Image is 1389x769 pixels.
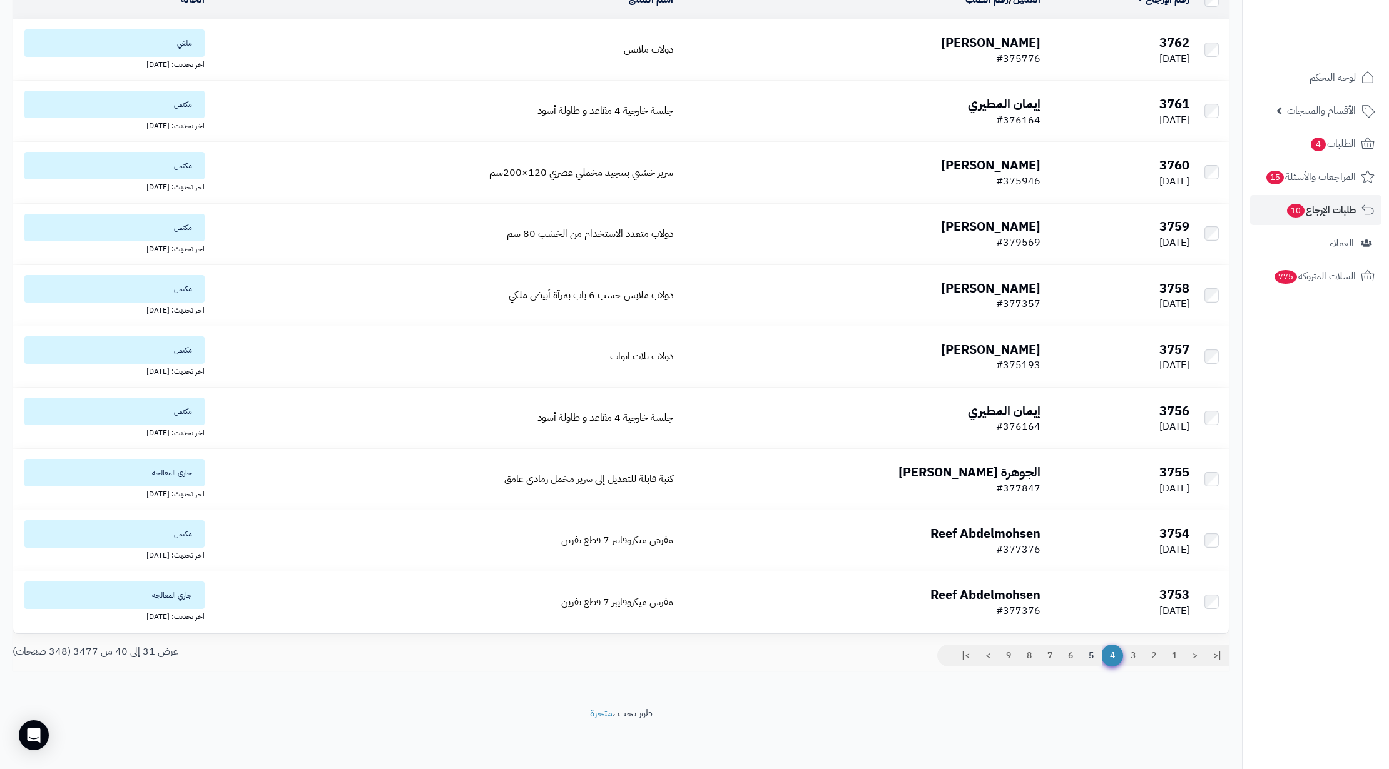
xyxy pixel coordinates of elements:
a: جلسة خارجية 4 مقاعد و طاولة أسود [537,410,673,425]
b: 3757 [1159,340,1189,359]
b: 3753 [1159,585,1189,604]
span: #377376 [996,603,1040,618]
div: اخر تحديث: [DATE] [18,364,205,377]
span: [DATE] [1159,296,1189,311]
a: 7 [1039,645,1061,667]
a: سرير خشبي بتنجيد مخملي عصري 120×200سم [489,165,673,180]
span: لوحة التحكم [1310,69,1356,86]
span: طلبات الإرجاع [1286,201,1356,219]
span: الأقسام والمنتجات [1287,102,1356,119]
div: عرض 31 إلى 40 من 3477 (348 صفحات) [3,645,621,659]
a: 5 [1081,645,1102,667]
b: إيمان المطيري [968,94,1040,113]
b: [PERSON_NAME] [941,33,1040,52]
b: 3758 [1159,279,1189,298]
a: 3 [1122,645,1144,667]
a: < [1184,645,1206,667]
div: اخر تحديث: [DATE] [18,609,205,622]
div: اخر تحديث: [DATE] [18,57,205,70]
span: #376164 [996,419,1040,434]
span: المراجعات والأسئلة [1265,168,1356,186]
a: > [977,645,999,667]
span: مكتمل [24,91,205,118]
span: ملغي [24,29,205,57]
span: الطلبات [1310,135,1356,153]
div: اخر تحديث: [DATE] [18,241,205,254]
span: #375193 [996,358,1040,373]
a: السلات المتروكة775 [1250,261,1381,291]
b: 3754 [1159,524,1189,543]
b: [PERSON_NAME] [941,217,1040,236]
span: #377847 [996,481,1040,496]
b: Reef Abdelmohsen [930,585,1040,604]
b: [PERSON_NAME] [941,340,1040,359]
span: 4 [1311,138,1326,151]
b: 3760 [1159,156,1189,174]
a: متجرة [590,706,613,721]
b: [PERSON_NAME] [941,156,1040,174]
a: دولاب ثلاث ابواب [610,349,673,364]
span: 10 [1287,204,1305,218]
span: جاري المعالجه [24,581,205,609]
b: إيمان المطيري [968,401,1040,420]
a: العملاء [1250,228,1381,258]
a: >| [954,645,978,667]
span: مكتمل [24,520,205,548]
a: 6 [1060,645,1081,667]
a: كنبة قابلة للتعديل إلى سرير مخمل رمادي غامق [504,471,673,486]
a: دولاب ملابس خشب 6 باب بمرآة أبيض ملكي [509,288,673,303]
b: [PERSON_NAME] [941,279,1040,298]
div: اخر تحديث: [DATE] [18,118,205,131]
div: اخر تحديث: [DATE] [18,425,205,438]
span: العملاء [1330,234,1354,252]
span: [DATE] [1159,358,1189,373]
img: logo-2.png [1304,32,1377,58]
span: #375776 [996,51,1040,66]
span: مكتمل [24,152,205,179]
span: [DATE] [1159,481,1189,496]
b: 3761 [1159,94,1189,113]
a: دولاب متعدد الاستخدام من الخشب 80 سم [507,226,673,241]
span: [DATE] [1159,51,1189,66]
span: مكتمل [24,336,205,364]
b: 3756 [1159,401,1189,420]
a: لوحة التحكم [1250,63,1381,93]
b: الجوهرة [PERSON_NAME] [898,463,1040,481]
a: |< [1205,645,1229,667]
b: 3762 [1159,33,1189,52]
a: 8 [1019,645,1040,667]
span: جاري المعالجه [24,459,205,486]
span: [DATE] [1159,542,1189,557]
div: Open Intercom Messenger [19,720,49,750]
a: المراجعات والأسئلة15 [1250,162,1381,192]
a: 9 [998,645,1019,667]
span: السلات المتروكة [1273,268,1356,285]
b: 3759 [1159,217,1189,236]
span: [DATE] [1159,235,1189,250]
b: 3755 [1159,463,1189,481]
div: اخر تحديث: [DATE] [18,303,205,316]
a: مفرش ميكروفايبر 7 قطع نفرين [561,533,673,548]
span: #377376 [996,542,1040,557]
span: 15 [1266,171,1284,184]
span: [DATE] [1159,603,1189,618]
a: 1 [1164,645,1185,667]
div: اخر تحديث: [DATE] [18,486,205,500]
a: دولاب ملابس [624,42,673,57]
span: #375946 [996,174,1040,189]
a: مفرش ميكروفايبر 7 قطع نفرين [561,595,673,610]
div: اخر تحديث: [DATE] [18,548,205,561]
a: 2 [1143,645,1164,667]
span: جلسة خارجية 4 مقاعد و طاولة أسود [537,103,673,118]
span: مكتمل [24,214,205,241]
div: اخر تحديث: [DATE] [18,179,205,193]
span: #377357 [996,296,1040,311]
span: [DATE] [1159,113,1189,128]
span: #376164 [996,113,1040,128]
